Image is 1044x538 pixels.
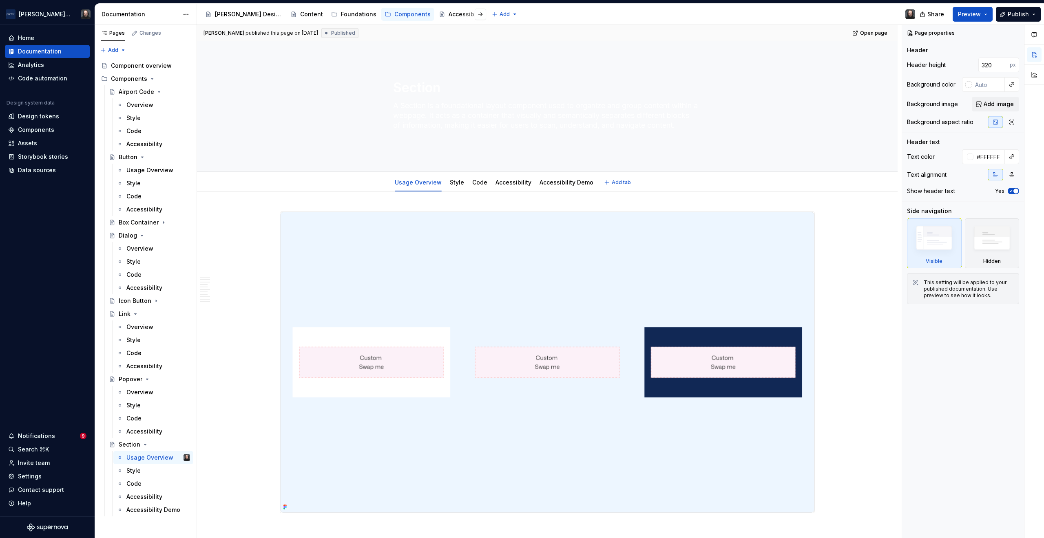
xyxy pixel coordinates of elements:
button: Add image [972,97,1019,111]
div: Background color [907,80,956,89]
a: Invite team [5,456,90,469]
span: [PERSON_NAME] [203,30,244,36]
button: Add [489,9,520,20]
div: Style [126,258,141,266]
div: Component overview [111,62,172,70]
a: Style [113,464,193,477]
a: Button [106,151,193,164]
div: Foundations [341,10,376,18]
input: Auto [972,77,1005,92]
button: Preview [953,7,993,22]
div: Overview [126,388,153,396]
button: Publish [996,7,1041,22]
div: Header [907,46,928,54]
a: Code automation [5,72,90,85]
div: Style [126,179,141,187]
a: Style [450,179,464,186]
div: Assets [18,139,37,147]
svg: Supernova Logo [27,523,68,531]
div: Style [126,467,141,475]
div: Side navigation [907,207,952,215]
a: Code [472,179,487,186]
div: Usage Overview [126,166,173,174]
a: Section [106,438,193,451]
a: Accessibility Demo [540,179,593,186]
a: Accessibility [113,138,193,151]
a: Foundations [328,8,380,21]
div: Content [300,10,323,18]
div: Accessibility [126,493,162,501]
div: Code [126,480,142,488]
div: Hidden [983,258,1001,265]
div: Page tree [98,59,193,516]
a: Design tokens [5,110,90,123]
div: Code [126,127,142,135]
a: Overview [113,242,193,255]
div: Dialog [119,231,137,240]
div: Button [119,153,137,161]
img: f0306bc8-3074-41fb-b11c-7d2e8671d5eb.png [6,9,15,19]
a: Accessibility [113,360,193,373]
img: Teunis Vorsteveld [184,454,190,461]
div: Box Container [119,218,159,227]
div: Accessibility Demo [126,506,180,514]
div: Contact support [18,486,64,494]
a: Code [113,347,193,360]
div: Design tokens [18,112,59,120]
a: Documentation [5,45,90,58]
div: Accessibility Demo [536,173,597,191]
input: Auto [978,58,1010,72]
a: Icon Button [106,294,193,307]
div: This setting will be applied to your published documentation. Use preview to see how it looks. [924,279,1014,299]
div: Style [126,401,141,409]
a: Airport Code [106,85,193,98]
span: Published [331,30,355,36]
div: Style [126,114,141,122]
div: Link [119,310,130,318]
span: Add tab [612,179,631,186]
a: Settings [5,470,90,483]
a: Usage Overview [113,164,193,177]
div: Background image [907,100,958,108]
div: Documentation [18,47,62,56]
a: Style [113,255,193,268]
a: Accessibility [436,8,488,21]
div: Accessibility [126,140,162,148]
button: Add [98,44,128,56]
a: Assets [5,137,90,150]
a: Popover [106,373,193,386]
a: Content [287,8,326,21]
textarea: Section [391,78,700,98]
div: Code [126,271,142,279]
a: Accessibility [495,179,531,186]
a: Link [106,307,193,320]
div: Section [119,440,140,449]
div: Header height [907,61,946,69]
div: [PERSON_NAME] Design [215,10,282,18]
input: Auto [973,149,1005,164]
a: Code [113,190,193,203]
div: Visible [907,218,962,268]
a: Overview [113,386,193,399]
div: Page tree [202,6,488,22]
div: Accessibility [492,173,535,191]
a: Code [113,124,193,138]
div: Components [111,75,147,83]
div: Airport Code [119,88,154,96]
div: Style [447,173,467,191]
div: Accessibility [126,284,162,292]
div: Analytics [18,61,44,69]
span: Publish [1008,10,1029,18]
div: Code automation [18,74,67,82]
div: Usage Overview [391,173,445,191]
button: Help [5,497,90,510]
div: Overview [126,245,153,253]
a: Style [113,333,193,347]
span: Add [500,11,510,18]
div: Notifications [18,432,55,440]
div: published this page on [DATE] [246,30,318,36]
span: Open page [860,30,887,36]
a: Style [113,399,193,412]
img: Teunis Vorsteveld [905,9,915,19]
a: Accessibility [113,490,193,503]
